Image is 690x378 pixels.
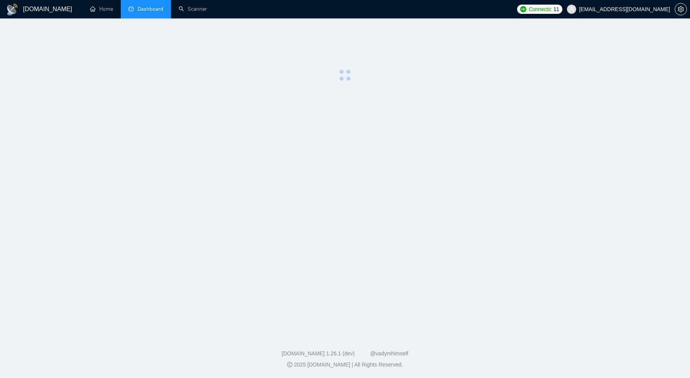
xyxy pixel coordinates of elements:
[282,350,355,357] a: [DOMAIN_NAME] 1.26.1 (dev)
[90,6,113,12] a: homeHome
[6,361,684,369] div: 2025 [DOMAIN_NAME] | All Rights Reserved.
[370,350,408,357] a: @vadymhimself
[529,5,552,13] span: Connects:
[569,7,574,12] span: user
[675,6,687,12] a: setting
[287,362,292,367] span: copyright
[554,5,559,13] span: 11
[6,3,18,16] img: logo
[138,6,163,12] span: Dashboard
[675,3,687,15] button: setting
[179,6,207,12] a: searchScanner
[520,6,526,12] img: upwork-logo.png
[128,6,134,12] span: dashboard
